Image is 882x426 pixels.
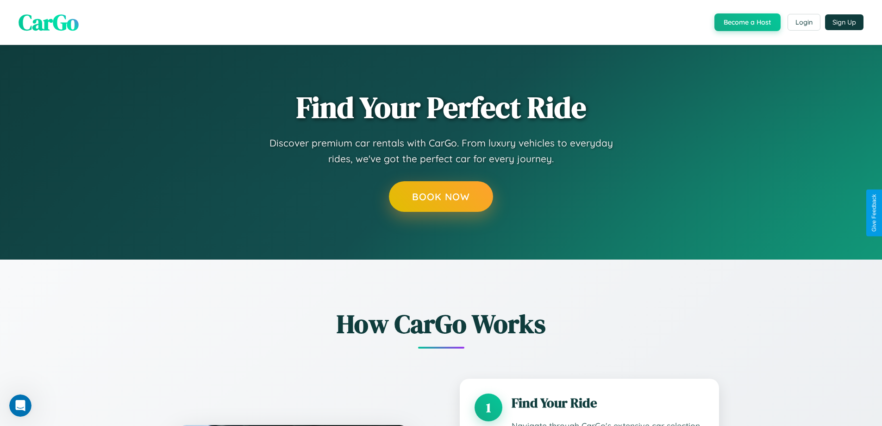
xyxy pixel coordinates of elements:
[871,194,877,232] div: Give Feedback
[825,14,863,30] button: Sign Up
[714,13,781,31] button: Become a Host
[163,306,719,342] h2: How CarGo Works
[389,181,493,212] button: Book Now
[788,14,820,31] button: Login
[296,91,586,124] h1: Find Your Perfect Ride
[256,135,626,166] p: Discover premium car rentals with CarGo. From luxury vehicles to everyday rides, we've got the pe...
[512,394,704,412] h3: Find Your Ride
[9,394,31,417] iframe: Intercom live chat
[19,7,79,38] span: CarGo
[475,394,502,421] div: 1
